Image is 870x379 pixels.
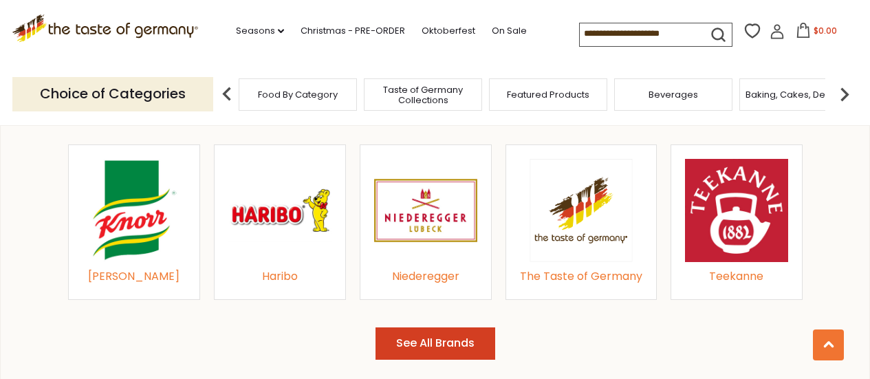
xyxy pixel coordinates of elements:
[831,80,858,108] img: next arrow
[814,25,837,36] span: $0.00
[787,23,846,43] button: $0.00
[228,159,331,262] img: Haribo
[374,159,477,262] img: Niederegger
[422,23,475,39] a: Oktoberfest
[685,268,788,286] div: Teekanne
[376,327,495,360] button: See All Brands
[685,159,788,262] img: Teekanne
[520,268,642,286] div: The Taste of Germany
[507,89,589,100] a: Featured Products
[83,159,186,262] a: [PERSON_NAME]
[520,159,642,262] a: The Taste of Germany
[236,23,284,39] a: Seasons
[83,159,186,262] img: Knorr
[228,268,331,286] div: Haribo
[213,80,241,108] img: previous arrow
[530,159,633,261] img: The Taste of Germany
[83,268,186,286] div: [PERSON_NAME]
[492,23,527,39] a: On Sale
[258,89,338,100] a: Food By Category
[368,85,478,105] a: Taste of Germany Collections
[374,268,477,286] div: Niederegger
[12,77,213,111] p: Choice of Categories
[301,23,405,39] a: Christmas - PRE-ORDER
[746,89,852,100] a: Baking, Cakes, Desserts
[649,89,698,100] a: Beverages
